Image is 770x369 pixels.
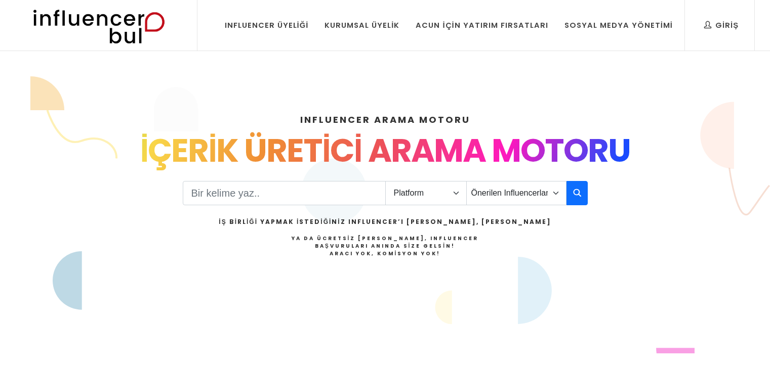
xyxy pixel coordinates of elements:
[225,20,309,31] div: Influencer Üyeliği
[219,217,551,226] h2: İş Birliği Yapmak İstediğiniz Influencer’ı [PERSON_NAME], [PERSON_NAME]
[704,20,739,31] div: Giriş
[325,20,399,31] div: Kurumsal Üyelik
[57,113,713,126] h4: INFLUENCER ARAMA MOTORU
[564,20,673,31] div: Sosyal Medya Yönetimi
[416,20,548,31] div: Acun İçin Yatırım Fırsatları
[330,250,441,257] strong: Aracı Yok, Komisyon Yok!
[57,126,713,175] div: İÇERİK ÜRETİCİ ARAMA MOTORU
[219,235,551,257] h4: Ya da Ücretsiz [PERSON_NAME], Influencer Başvuruları Anında Size Gelsin!
[183,181,386,205] input: Search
